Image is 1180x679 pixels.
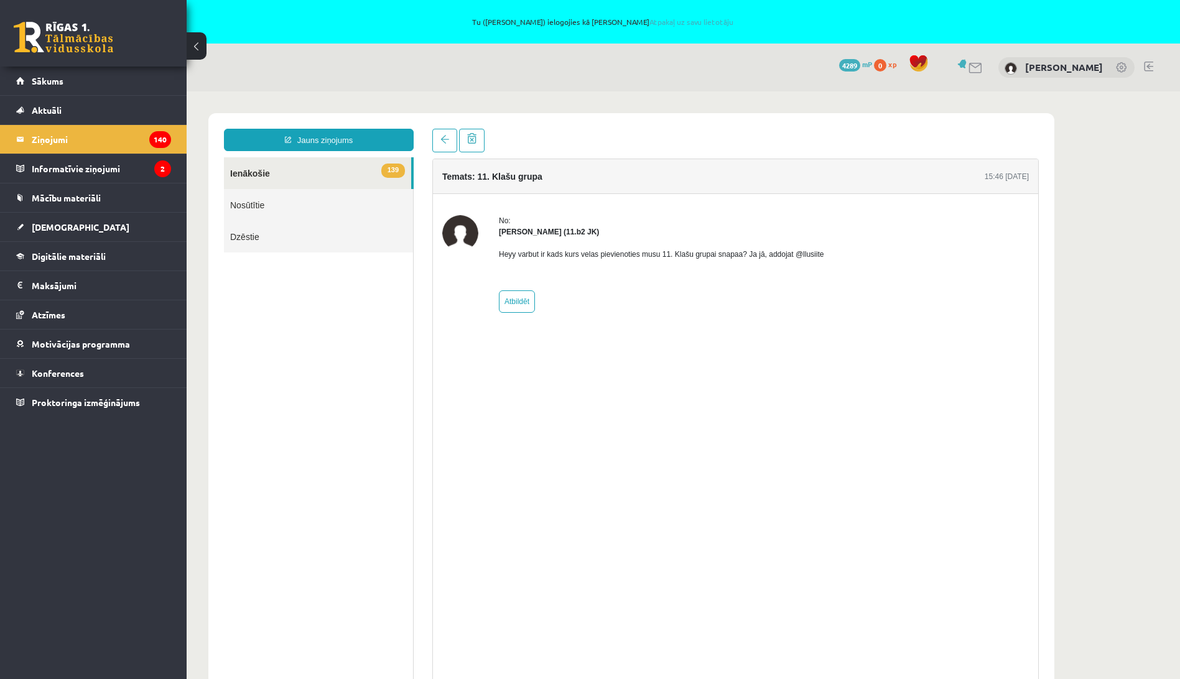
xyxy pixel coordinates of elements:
[16,96,171,124] a: Aktuāli
[32,397,140,408] span: Proktoringa izmēģinājums
[32,309,65,320] span: Atzīmes
[16,300,171,329] a: Atzīmes
[839,59,860,72] span: 4289
[16,67,171,95] a: Sākums
[32,251,106,262] span: Digitālie materiāli
[888,59,896,69] span: xp
[16,330,171,358] a: Motivācijas programma
[16,183,171,212] a: Mācību materiāli
[256,124,292,160] img: Liena Lūsīte
[154,160,171,177] i: 2
[1025,61,1103,73] a: [PERSON_NAME]
[16,359,171,387] a: Konferences
[37,37,227,60] a: Jauns ziņojums
[32,221,129,233] span: [DEMOGRAPHIC_DATA]
[312,157,637,169] p: Heyy varbut ir kads kurs velas pievienoties musu 11. Klašu grupai snapaa? Ja jā, addojat @llusiite
[312,136,412,145] strong: [PERSON_NAME] (11.b2 JK)
[32,154,171,183] legend: Informatīvie ziņojumi
[32,271,171,300] legend: Maksājumi
[16,242,171,270] a: Digitālie materiāli
[32,367,84,379] span: Konferences
[16,271,171,300] a: Maksājumi
[312,199,348,221] a: Atbildēt
[862,59,872,69] span: mP
[149,131,171,148] i: 140
[256,80,356,90] h4: Temats: 11. Klašu grupa
[195,72,218,86] span: 139
[16,154,171,183] a: Informatīvie ziņojumi2
[649,17,733,27] a: Atpakaļ uz savu lietotāju
[37,98,226,129] a: Nosūtītie
[874,59,903,69] a: 0 xp
[798,80,842,91] div: 15:46 [DATE]
[32,125,171,154] legend: Ziņojumi
[1005,62,1017,75] img: Rolands Lavrinovičs
[16,213,171,241] a: [DEMOGRAPHIC_DATA]
[32,75,63,86] span: Sākums
[143,18,1062,25] span: Tu ([PERSON_NAME]) ielogojies kā [PERSON_NAME]
[16,125,171,154] a: Ziņojumi140
[312,124,637,135] div: No:
[32,192,101,203] span: Mācību materiāli
[874,59,886,72] span: 0
[32,104,62,116] span: Aktuāli
[37,129,226,161] a: Dzēstie
[14,22,113,53] a: Rīgas 1. Tālmācības vidusskola
[32,338,130,349] span: Motivācijas programma
[839,59,872,69] a: 4289 mP
[37,66,225,98] a: 139Ienākošie
[16,388,171,417] a: Proktoringa izmēģinājums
